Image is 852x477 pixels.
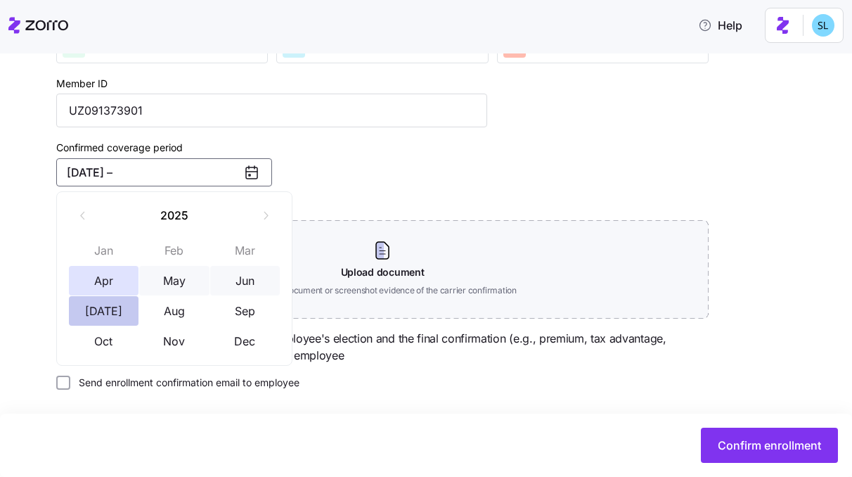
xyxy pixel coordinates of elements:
[56,140,183,155] label: Confirmed coverage period
[56,76,108,91] label: Member ID
[69,296,139,326] button: [DATE]
[69,266,139,295] button: Apr
[701,428,838,463] button: Confirm enrollment
[718,437,821,454] span: Confirm enrollment
[139,266,209,295] button: May
[98,201,251,230] button: 2025
[69,236,139,265] button: Jan
[210,326,280,356] button: Dec
[69,326,139,356] button: Oct
[56,158,272,186] button: [DATE] –
[210,236,280,265] button: Mar
[79,330,709,365] span: If there are any changes between the employee's election and the final confirmation (e.g., premiu...
[139,296,209,326] button: Aug
[70,376,299,390] label: Send enrollment confirmation email to employee
[56,94,487,127] input: Type Member ID
[210,296,280,326] button: Sep
[698,17,742,34] span: Help
[687,11,754,39] button: Help
[139,236,209,265] button: Feb
[139,326,209,356] button: Nov
[210,266,280,295] button: Jun
[812,14,834,37] img: 7c620d928e46699fcfb78cede4daf1d1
